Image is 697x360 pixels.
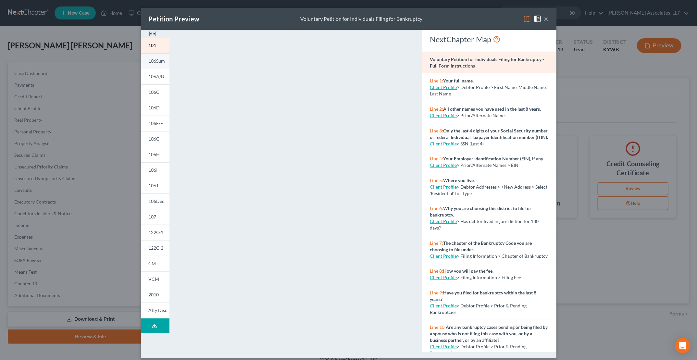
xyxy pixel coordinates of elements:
[141,225,169,240] a: 122C-1
[430,141,457,146] a: Client Profile
[430,84,457,90] a: Client Profile
[430,128,548,140] strong: Only the last 4 digits of your Social Security number or federal Individual Taxpayer Identificati...
[300,15,423,23] div: Voluntary Petition for Individuals Filing for Bankruptcy
[430,324,446,330] span: Line 10:
[430,240,443,246] span: Line 7:
[141,38,169,53] a: 101
[149,30,156,38] img: expand-e0f6d898513216a626fdd78e52531dac95497ffd26381d4c15ee2fc46db09dca.svg
[430,303,527,315] span: > Debtor Profile > Prior & Pending Bankruptcies
[149,261,156,266] span: CM
[430,56,544,68] strong: Voluntary Petition for Individuals Filing for Bankruptcy - Full Form Instructions
[149,136,160,142] span: 106G
[457,113,506,118] span: > Prior/Alternate Names
[430,275,457,280] a: Client Profile
[149,230,164,235] span: 122C-1
[149,152,160,157] span: 106H
[430,128,443,133] span: Line 3:
[149,198,165,204] span: 106Dec
[430,178,443,183] span: Line 5:
[141,147,169,162] a: 106H
[149,245,164,251] span: 122C-2
[534,15,541,23] img: help-close-5ba153eb36485ed6c1ea00a893f15db1cb9b99d6cae46e1a8edb6c62d00a1a76.svg
[141,303,169,318] a: Atty Disc
[430,113,457,118] a: Client Profile
[430,205,531,217] strong: Why you are choosing this district to file for bankruptcy.
[430,34,548,44] div: NextChapter Map
[430,205,443,211] span: Line 6:
[443,106,541,112] strong: All other names you have used in the last 8 years.
[443,156,544,161] strong: Your Employer Identification Number (EIN), if any.
[141,131,169,147] a: 106G
[430,268,443,274] span: Line 8:
[149,105,160,110] span: 106D
[141,162,169,178] a: 106I
[430,156,443,161] span: Line 4:
[430,253,457,259] a: Client Profile
[457,253,548,259] span: > Filing Information > Chapter of Bankruptcy
[141,100,169,116] a: 106D
[457,275,521,280] span: > Filing Information > Filing Fee
[457,141,484,146] span: > SSN (Last 4)
[149,307,168,313] span: Atty Disc
[430,218,539,230] span: > Has debtor lived in jurisdiction for 180 days?
[457,162,518,168] span: > Prior/Alternate Names > EIN
[149,183,158,188] span: 106J
[149,58,165,64] span: 106Sum
[149,167,158,173] span: 106I
[430,344,457,349] a: Client Profile
[430,218,457,224] a: Client Profile
[141,256,169,271] a: CM
[430,184,457,190] a: Client Profile
[149,276,159,282] span: VCM
[149,214,156,219] span: 107
[430,84,547,96] span: > Debtor Profile > First Name, Middle Name, Last Name
[430,240,532,252] strong: The chapter of the Bankruptcy Code you are choosing to file under.
[430,106,443,112] span: Line 2:
[181,35,410,352] iframe: <object ng-attr-data='[URL][DOMAIN_NAME]' type='application/pdf' width='100%' height='975px'></ob...
[430,303,457,308] a: Client Profile
[141,287,169,303] a: 2010
[430,78,443,83] span: Line 1:
[675,338,691,354] div: Open Intercom Messenger
[544,15,549,23] button: ×
[149,292,159,297] span: 2010
[430,290,536,302] strong: Have you filed for bankruptcy within the last 8 years?
[430,290,443,295] span: Line 9:
[141,53,169,69] a: 106Sum
[141,209,169,225] a: 107
[141,271,169,287] a: VCM
[141,240,169,256] a: 122C-2
[141,116,169,131] a: 106E/F
[149,14,200,23] div: Petition Preview
[149,43,156,48] span: 101
[141,69,169,84] a: 106A/B
[430,162,457,168] a: Client Profile
[141,193,169,209] a: 106Dec
[430,344,527,356] span: > Debtor Profile > Prior & Pending Bankruptcies
[430,184,547,196] span: > Debtor Addresses > +New Address > Select 'Residential' for Type
[141,84,169,100] a: 106C
[443,78,474,83] strong: Your full name.
[141,178,169,193] a: 106J
[149,120,163,126] span: 106E/F
[443,268,493,274] strong: How you will pay the fee.
[443,178,475,183] strong: Where you live.
[149,74,164,79] span: 106A/B
[523,15,531,23] img: map-eea8200ae884c6f1103ae1953ef3d486a96c86aabb227e865a55264e3737af1f.svg
[430,324,548,343] strong: Are any bankruptcy cases pending or being filed by a spouse who is not filing this case with you,...
[149,89,160,95] span: 106C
